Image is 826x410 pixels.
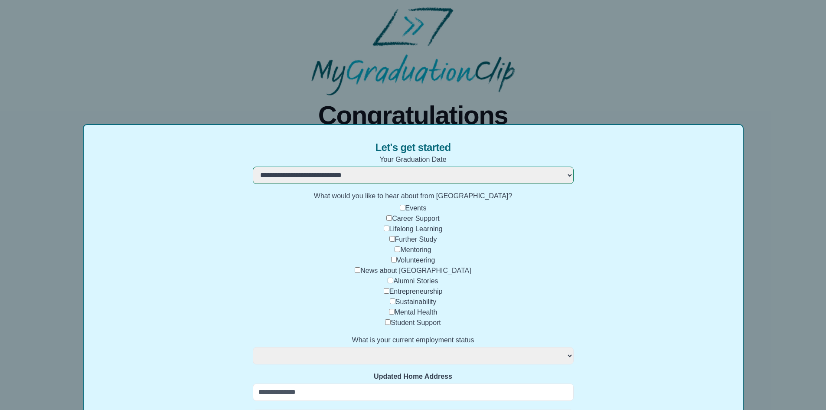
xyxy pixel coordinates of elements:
label: Student Support [391,319,441,326]
label: Entrepreneurship [389,288,443,295]
label: Events [405,204,427,212]
label: Volunteering [397,256,435,264]
label: Sustainability [395,298,436,305]
label: Lifelong Learning [389,225,443,233]
label: Mental Health [395,308,437,316]
label: What would you like to hear about from [GEOGRAPHIC_DATA]? [253,191,574,201]
label: Further Study [395,236,437,243]
label: News about [GEOGRAPHIC_DATA] [360,267,471,274]
label: What is your current employment status [253,335,574,345]
label: Alumni Stories [393,277,438,285]
span: Let's get started [375,141,451,154]
label: Career Support [392,215,439,222]
label: Mentoring [400,246,431,253]
strong: Updated Home Address [374,373,452,380]
label: Your Graduation Date [253,154,574,165]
